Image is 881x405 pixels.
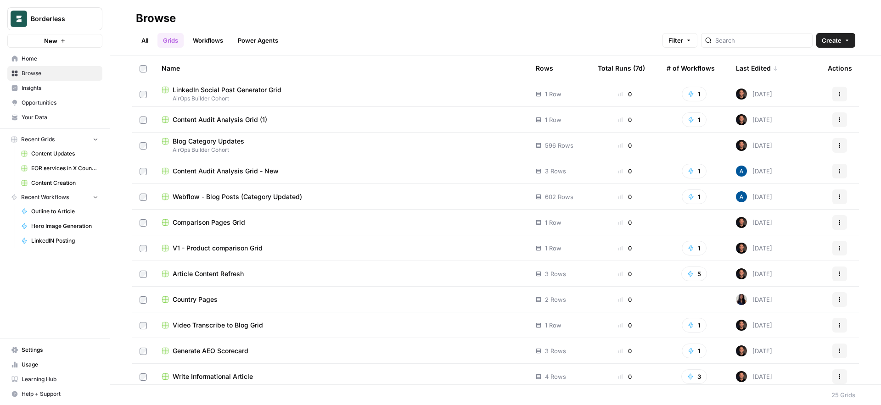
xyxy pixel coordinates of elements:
div: Browse [136,11,176,26]
span: Content Creation [31,179,98,187]
span: Content Updates [31,150,98,158]
button: Recent Grids [7,133,102,146]
span: Settings [22,346,98,354]
div: Name [162,55,521,81]
a: Comparison Pages Grid [162,218,521,227]
span: Recent Grids [21,135,55,144]
a: V1 - Product comparison Grid [162,244,521,253]
span: 3 Rows [545,166,566,176]
a: Power Agents [232,33,284,48]
a: Insights [7,81,102,95]
div: [DATE] [736,268,772,279]
span: EOR services in X Country [31,164,98,172]
span: LinkedIn Social Post Generator Grid [173,85,281,94]
img: he81ibor8lsei4p3qvg4ugbvimgp [736,191,747,202]
div: [DATE] [736,191,772,202]
span: Recent Workflows [21,193,69,201]
span: 4 Rows [545,372,566,381]
span: Generate AEO Scorecard [173,346,248,355]
span: 2 Rows [545,295,566,304]
div: Last Edited [736,55,778,81]
a: Outline to Article [17,204,102,219]
span: Filter [668,36,683,45]
a: LinkedIn Social Post Generator GridAirOps Builder Cohort [162,85,521,103]
span: Home [22,55,98,63]
img: eu7dk7ikjikpmnmm9h80gf881ba6 [736,114,747,125]
div: [DATE] [736,320,772,331]
span: Insights [22,84,98,92]
button: 1 [682,164,707,178]
img: rox323kbkgutb4wcij4krxobkpon [736,294,747,305]
div: Rows [536,55,553,81]
img: he81ibor8lsei4p3qvg4ugbvimgp [736,166,747,177]
span: 602 Rows [545,192,573,201]
a: Workflows [187,33,229,48]
a: Content Audit Analysis Grid (1) [162,115,521,124]
span: AirOps Builder Cohort [162,94,521,103]
span: Article Content Refresh [173,269,244,278]
span: Comparison Pages Grid [173,218,245,227]
span: Create [822,36,842,45]
a: Content Creation [17,176,102,190]
div: Total Runs (7d) [598,55,645,81]
button: New [7,34,102,48]
span: LinkedIN Posting [31,237,98,245]
a: Learning Hub [7,372,102,387]
span: 3 Rows [545,269,566,278]
span: Outline to Article [31,207,98,216]
div: 0 [598,295,652,304]
img: eu7dk7ikjikpmnmm9h80gf881ba6 [736,140,747,151]
img: Borderless Logo [11,11,27,27]
div: 0 [598,218,652,227]
input: Search [715,36,808,45]
div: [DATE] [736,243,772,254]
a: Video Transcribe to Blog Grid [162,321,521,330]
span: Opportunities [22,99,98,107]
span: Hero Image Generation [31,222,98,230]
div: [DATE] [736,140,772,151]
button: 1 [682,344,707,358]
span: Content Audit Analysis Grid (1) [173,115,267,124]
div: 0 [598,141,652,150]
a: All [136,33,154,48]
div: Actions [828,55,852,81]
div: 0 [598,346,652,355]
div: [DATE] [736,114,772,125]
span: Webflow - Blog Posts (Category Updated) [173,192,302,201]
div: [DATE] [736,217,772,228]
span: Browse [22,69,98,78]
a: Blog Category UpdatesAirOps Builder Cohort [162,137,521,154]
a: Webflow - Blog Posts (Category Updated) [162,192,521,201]
img: eu7dk7ikjikpmnmm9h80gf881ba6 [736,371,747,382]
div: [DATE] [736,166,772,177]
button: Recent Workflows [7,190,102,204]
a: Article Content Refresh [162,269,521,278]
span: 1 Row [545,321,561,330]
span: New [44,36,57,45]
span: 1 Row [545,244,561,253]
button: 1 [682,241,707,255]
img: eu7dk7ikjikpmnmm9h80gf881ba6 [736,243,747,254]
a: Content Audit Analysis Grid - New [162,166,521,176]
span: 1 Row [545,218,561,227]
button: Create [816,33,855,48]
a: LinkedIN Posting [17,233,102,248]
button: Workspace: Borderless [7,7,102,30]
div: [DATE] [736,89,772,100]
button: 1 [682,318,707,333]
img: eu7dk7ikjikpmnmm9h80gf881ba6 [736,345,747,356]
div: [DATE] [736,371,772,382]
button: 5 [681,266,707,281]
a: Home [7,51,102,66]
button: 1 [682,87,707,101]
a: Content Updates [17,146,102,161]
span: Usage [22,361,98,369]
span: Video Transcribe to Blog Grid [173,321,263,330]
span: Blog Category Updates [173,137,244,146]
button: Filter [662,33,697,48]
a: Generate AEO Scorecard [162,346,521,355]
span: Write Informational Article [173,372,253,381]
div: 0 [598,166,652,176]
div: 0 [598,244,652,253]
button: 1 [682,189,707,204]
